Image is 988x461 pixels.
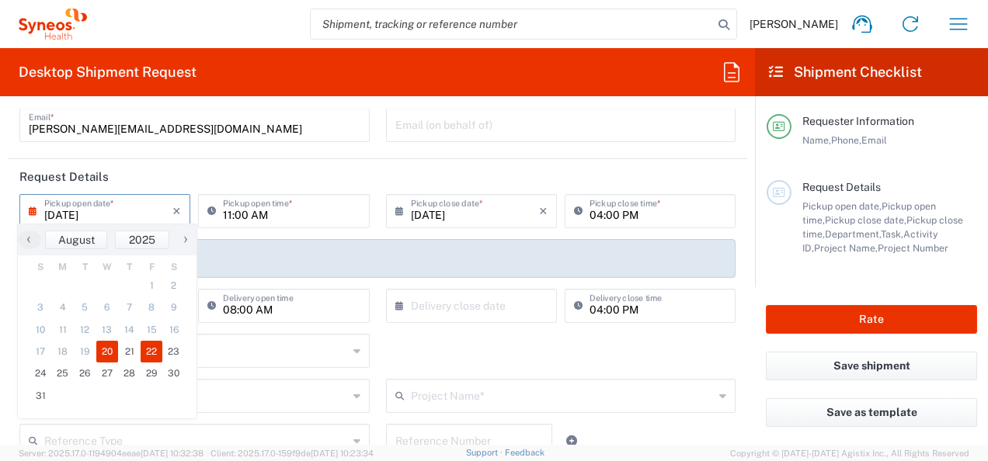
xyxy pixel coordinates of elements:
span: 9 [162,296,185,318]
span: 10 [30,319,52,341]
bs-datepicker-container: calendar [17,224,197,419]
span: 3 [30,296,52,318]
th: weekday [74,259,96,275]
span: Name, [802,134,831,146]
span: Pickup close date, [825,214,906,226]
span: 1 [141,275,163,296]
span: 20 [96,341,119,362]
th: weekday [162,259,185,275]
th: weekday [96,259,119,275]
span: 7 [118,296,141,318]
i: × [539,199,548,224]
span: Server: 2025.17.0-1194904eeae [19,449,204,458]
span: 2025 [129,234,155,246]
button: ‹ [18,230,41,249]
span: › [174,230,197,248]
span: 12 [74,319,96,341]
span: 6 [96,296,119,318]
h2: Shipment Checklist [769,63,922,81]
span: 11 [52,319,75,341]
i: × [172,199,181,224]
span: [PERSON_NAME] [750,17,838,31]
button: Rate [766,305,977,334]
span: 13 [96,319,119,341]
span: 21 [118,341,141,362]
span: ‹ [17,230,40,248]
span: Department, [825,228,881,240]
span: 24 [30,362,52,384]
button: 2025 [115,230,169,249]
span: Pickup open date, [802,200,882,212]
span: 4 [52,296,75,318]
span: Copyright © [DATE]-[DATE] Agistix Inc., All Rights Reserved [730,446,969,460]
a: Add Reference [561,430,583,452]
h2: Desktop Shipment Request [19,63,197,81]
button: August [45,230,107,249]
span: August [58,234,95,246]
span: 25 [52,362,75,384]
span: [DATE] 10:23:34 [311,449,374,458]
button: Save as template [766,398,977,427]
span: 15 [141,319,163,341]
th: weekday [141,259,163,275]
input: Shipment, tracking or reference number [311,9,713,39]
span: 14 [118,319,141,341]
span: 30 [162,362,185,384]
h2: Request Details [19,169,109,185]
span: 8 [141,296,163,318]
span: 16 [162,319,185,341]
span: 18 [52,341,75,362]
span: Requester Information [802,115,914,127]
span: 26 [74,362,96,384]
span: Task, [881,228,903,240]
span: 23 [162,341,185,362]
span: 19 [74,341,96,362]
button: › [173,230,197,249]
span: 17 [30,341,52,362]
th: weekday [30,259,52,275]
a: Feedback [505,448,544,457]
span: Project Name, [814,242,878,254]
span: [DATE] 10:32:38 [141,449,204,458]
span: 5 [74,296,96,318]
span: Email [861,134,887,146]
th: weekday [52,259,75,275]
button: Save shipment [766,352,977,380]
span: 27 [96,362,119,384]
span: 28 [118,362,141,384]
span: Project Number [878,242,948,254]
th: weekday [118,259,141,275]
bs-datepicker-navigation-view: ​ ​ ​ [18,230,197,249]
span: 29 [141,362,163,384]
span: 31 [30,385,52,407]
span: 22 [141,341,163,362]
span: 2 [162,275,185,296]
span: Phone, [831,134,861,146]
span: Client: 2025.17.0-159f9de [210,449,374,458]
span: Request Details [802,181,881,193]
a: Support [466,448,505,457]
